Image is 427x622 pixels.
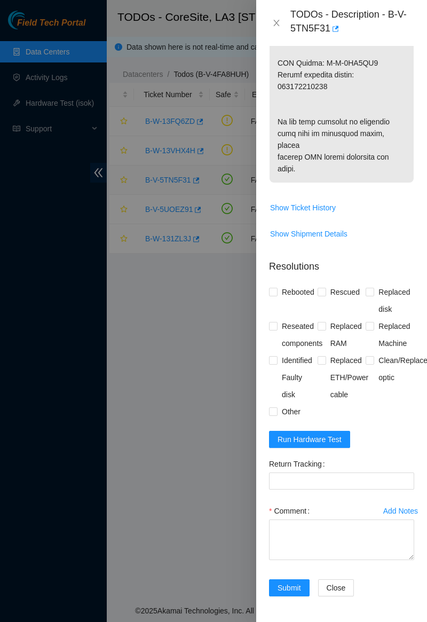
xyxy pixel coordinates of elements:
span: Close [327,582,346,594]
span: Reseated components [278,318,327,352]
span: Replaced disk [374,284,414,318]
div: Add Notes [383,507,418,515]
div: TODOs - Description - B-V-5TN5F31 [290,9,414,37]
span: Replaced ETH/Power cable [326,352,373,403]
button: Show Ticket History [270,199,336,216]
label: Return Tracking [269,455,329,473]
input: Return Tracking [269,473,414,490]
button: Show Shipment Details [270,225,348,242]
button: Run Hardware Test [269,431,350,448]
span: Rebooted [278,284,319,301]
span: Run Hardware Test [278,434,342,445]
button: Submit [269,579,310,596]
span: Replaced Machine [374,318,414,352]
span: Submit [278,582,301,594]
button: Close [318,579,354,596]
textarea: Comment [269,519,414,560]
button: Close [269,18,284,28]
span: Rescued [326,284,364,301]
button: Add Notes [383,502,418,519]
span: Other [278,403,305,420]
label: Comment [269,502,314,519]
span: Identified Faulty disk [278,352,318,403]
span: Replaced RAM [326,318,366,352]
span: Show Ticket History [270,202,336,214]
p: Resolutions [269,251,414,274]
span: Show Shipment Details [270,228,347,240]
span: close [272,19,281,27]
